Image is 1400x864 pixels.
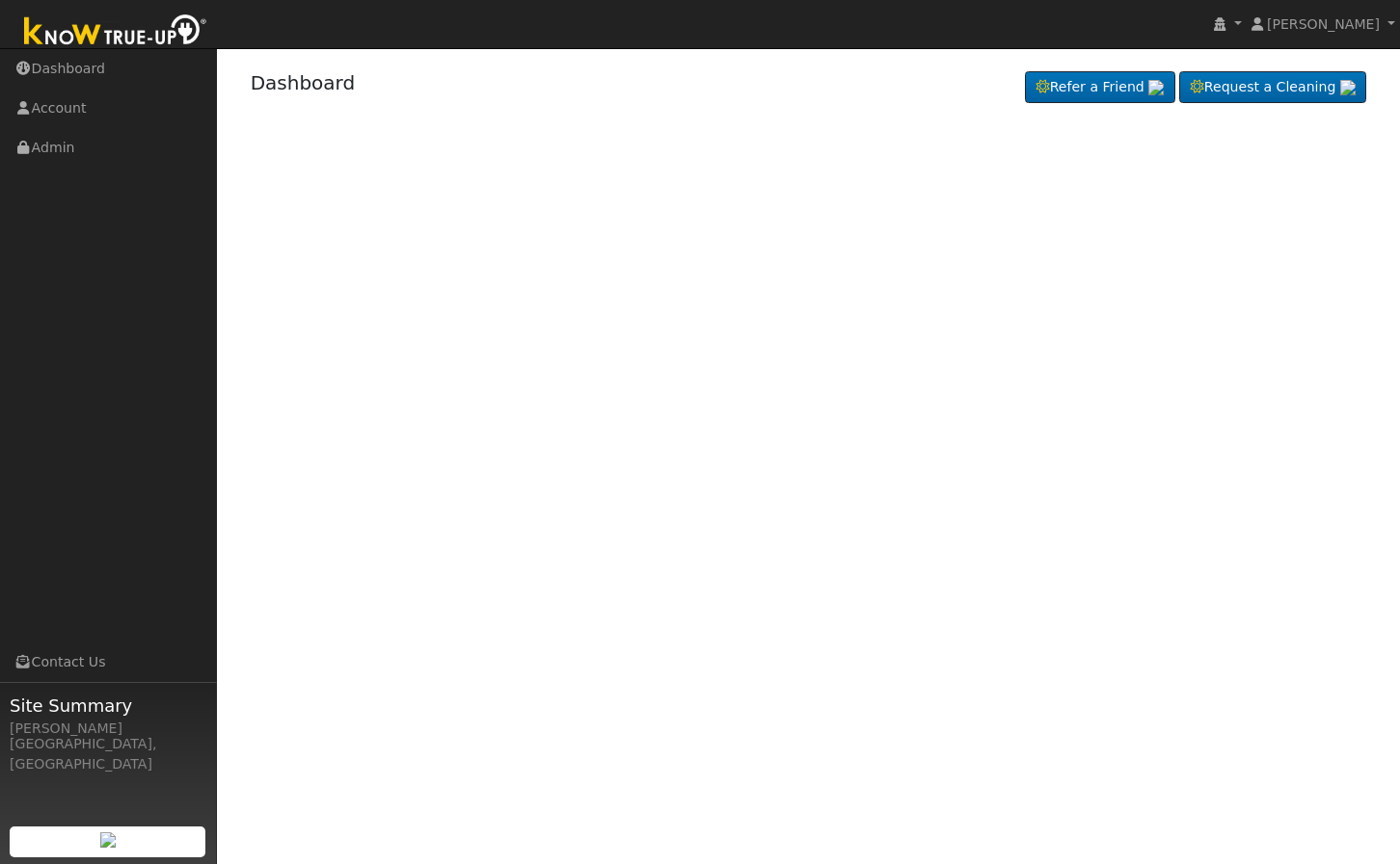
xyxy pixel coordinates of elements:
img: retrieve [1148,80,1164,95]
a: Dashboard [251,71,356,94]
div: [PERSON_NAME] [10,719,206,739]
img: Know True-Up [14,11,217,54]
a: Request a Cleaning [1179,71,1366,104]
div: [GEOGRAPHIC_DATA], [GEOGRAPHIC_DATA] [10,734,206,774]
span: Site Summary [10,693,206,719]
img: retrieve [1340,80,1356,95]
a: Refer a Friend [1025,71,1175,104]
img: retrieve [100,832,116,848]
span: [PERSON_NAME] [1267,16,1380,32]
